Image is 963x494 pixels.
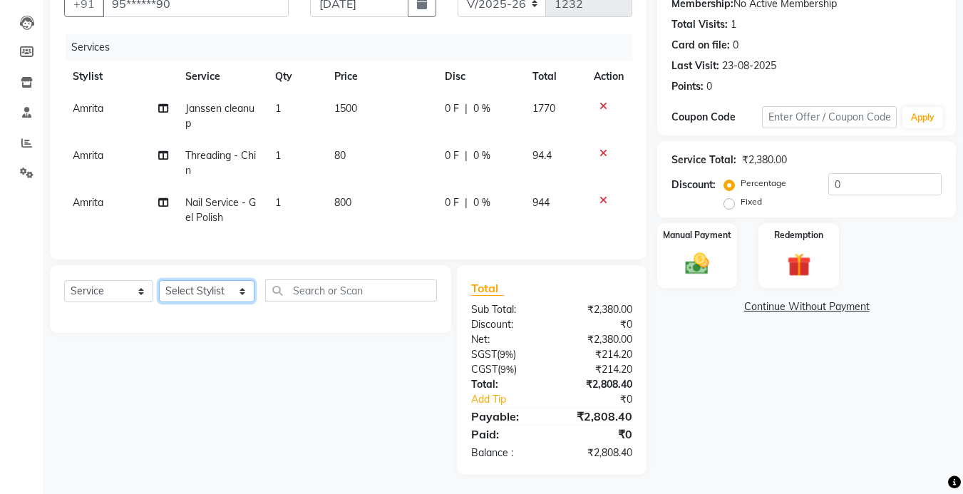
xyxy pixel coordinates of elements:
[275,149,281,162] span: 1
[73,149,103,162] span: Amrita
[460,426,552,443] div: Paid:
[500,364,514,375] span: 9%
[445,148,459,163] span: 0 F
[671,153,736,168] div: Service Total:
[73,196,103,209] span: Amrita
[678,250,716,277] img: _cash.svg
[473,101,490,116] span: 0 %
[780,250,818,279] img: _gift.svg
[267,61,326,93] th: Qty
[552,302,643,317] div: ₹2,380.00
[460,332,552,347] div: Net:
[465,148,468,163] span: |
[460,392,567,407] a: Add Tip
[671,79,704,94] div: Points:
[552,426,643,443] div: ₹0
[445,195,459,210] span: 0 F
[465,101,468,116] span: |
[334,196,351,209] span: 800
[460,446,552,460] div: Balance :
[265,279,437,302] input: Search or Scan
[185,196,256,224] span: Nail Service - Gel Polish
[731,17,736,32] div: 1
[552,408,643,425] div: ₹2,808.40
[460,317,552,332] div: Discount:
[460,347,552,362] div: ( )
[742,153,787,168] div: ₹2,380.00
[552,446,643,460] div: ₹2,808.40
[460,362,552,377] div: ( )
[275,102,281,115] span: 1
[471,363,498,376] span: CGST
[275,196,281,209] span: 1
[66,34,643,61] div: Services
[471,348,497,361] span: SGST
[733,38,738,53] div: 0
[671,110,761,125] div: Coupon Code
[671,58,719,73] div: Last Visit:
[326,61,436,93] th: Price
[532,196,550,209] span: 944
[334,149,346,162] span: 80
[473,195,490,210] span: 0 %
[671,177,716,192] div: Discount:
[460,302,552,317] div: Sub Total:
[671,17,728,32] div: Total Visits:
[774,229,823,242] label: Redemption
[671,38,730,53] div: Card on file:
[445,101,459,116] span: 0 F
[64,61,177,93] th: Stylist
[185,149,256,177] span: Threading - Chin
[585,61,632,93] th: Action
[567,392,644,407] div: ₹0
[73,102,103,115] span: Amrita
[177,61,267,93] th: Service
[436,61,524,93] th: Disc
[465,195,468,210] span: |
[552,332,643,347] div: ₹2,380.00
[722,58,776,73] div: 23-08-2025
[762,106,897,128] input: Enter Offer / Coupon Code
[460,408,552,425] div: Payable:
[741,195,762,208] label: Fixed
[524,61,586,93] th: Total
[552,377,643,392] div: ₹2,808.40
[471,281,504,296] span: Total
[532,149,552,162] span: 94.4
[902,107,943,128] button: Apply
[185,102,254,130] span: Janssen cleanup
[500,349,513,360] span: 9%
[741,177,786,190] label: Percentage
[552,317,643,332] div: ₹0
[334,102,357,115] span: 1500
[706,79,712,94] div: 0
[552,362,643,377] div: ₹214.20
[532,102,555,115] span: 1770
[663,229,731,242] label: Manual Payment
[660,299,953,314] a: Continue Without Payment
[473,148,490,163] span: 0 %
[552,347,643,362] div: ₹214.20
[460,377,552,392] div: Total:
